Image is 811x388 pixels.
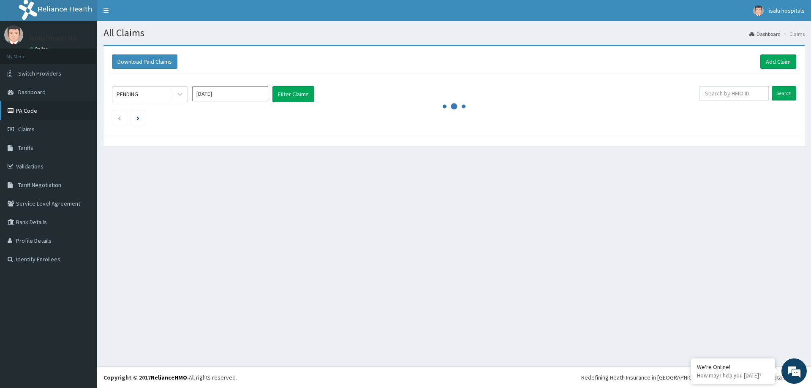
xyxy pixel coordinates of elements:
[272,86,314,102] button: Filter Claims
[753,5,764,16] img: User Image
[192,86,268,101] input: Select Month and Year
[18,181,61,189] span: Tariff Negotiation
[18,88,46,96] span: Dashboard
[749,30,781,38] a: Dashboard
[103,374,189,381] strong: Copyright © 2017 .
[117,114,121,122] a: Previous page
[30,46,50,52] a: Online
[103,27,805,38] h1: All Claims
[18,70,61,77] span: Switch Providers
[4,25,23,44] img: User Image
[781,30,805,38] li: Claims
[151,374,187,381] a: RelianceHMO
[441,94,467,119] svg: audio-loading
[117,90,138,98] div: PENDING
[697,372,769,379] p: How may I help you today?
[769,7,805,14] span: isalu hospitals
[697,363,769,371] div: We're Online!
[18,144,33,152] span: Tariffs
[772,86,796,100] input: Search
[581,373,805,382] div: Redefining Heath Insurance in [GEOGRAPHIC_DATA] using Telemedicine and Data Science!
[136,114,139,122] a: Next page
[18,125,35,133] span: Claims
[760,54,796,69] a: Add Claim
[30,34,76,42] p: isalu hospitals
[112,54,177,69] button: Download Paid Claims
[97,366,811,388] footer: All rights reserved.
[699,86,769,100] input: Search by HMO ID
